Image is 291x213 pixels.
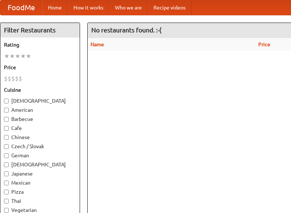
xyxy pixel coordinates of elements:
li: $ [15,75,19,83]
input: Cafe [4,126,9,131]
li: ★ [20,52,26,60]
input: American [4,108,9,113]
a: FoodMe [0,0,42,15]
label: Japanese [4,170,76,177]
input: Vegetarian [4,208,9,213]
a: Name [91,42,104,47]
input: German [4,153,9,158]
input: Mexican [4,181,9,185]
h5: Rating [4,41,76,48]
a: Price [258,42,270,47]
li: $ [8,75,11,83]
input: Czech / Slovak [4,144,9,149]
a: Who we are [109,0,148,15]
li: ★ [4,52,9,60]
ng-pluralize: No restaurants found. :-( [91,27,162,33]
input: Thai [4,199,9,204]
li: ★ [15,52,20,60]
h4: Filter Restaurants [0,23,80,38]
a: How it works [68,0,109,15]
li: ★ [26,52,31,60]
input: Japanese [4,171,9,176]
label: Chinese [4,134,76,141]
input: Chinese [4,135,9,140]
label: Pizza [4,188,76,196]
label: Thai [4,197,76,205]
input: Barbecue [4,117,9,122]
label: Cafe [4,125,76,132]
label: Mexican [4,179,76,186]
label: [DEMOGRAPHIC_DATA] [4,161,76,168]
h5: Cuisine [4,86,76,94]
label: German [4,152,76,159]
h5: Price [4,64,76,71]
label: [DEMOGRAPHIC_DATA] [4,97,76,104]
label: Czech / Slovak [4,143,76,150]
input: [DEMOGRAPHIC_DATA] [4,162,9,167]
input: Pizza [4,190,9,194]
label: Barbecue [4,115,76,123]
a: Recipe videos [148,0,191,15]
li: $ [4,75,8,83]
li: $ [19,75,22,83]
a: Home [42,0,68,15]
label: American [4,106,76,114]
li: ★ [9,52,15,60]
li: $ [11,75,15,83]
input: [DEMOGRAPHIC_DATA] [4,99,9,103]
